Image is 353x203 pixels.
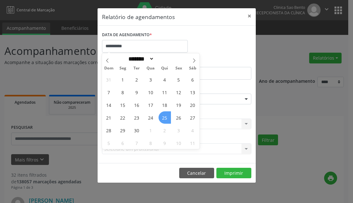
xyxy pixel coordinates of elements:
span: Setembro 21, 2025 [103,111,115,124]
span: Outubro 2, 2025 [159,124,171,136]
label: DATA DE AGENDAMENTO [102,30,152,40]
span: Setembro 10, 2025 [145,86,157,98]
span: Dom [102,66,116,70]
span: Outubro 1, 2025 [145,124,157,136]
span: Outubro 4, 2025 [187,124,199,136]
span: Setembro 6, 2025 [187,73,199,86]
span: Seg [116,66,130,70]
button: Cancelar [179,168,214,179]
span: Setembro 12, 2025 [173,86,185,98]
span: Outubro 5, 2025 [103,137,115,149]
span: Outubro 11, 2025 [187,137,199,149]
span: Setembro 20, 2025 [187,99,199,111]
input: Year [154,56,175,62]
span: Setembro 4, 2025 [159,73,171,86]
span: Sáb [186,66,200,70]
span: Sex [172,66,186,70]
span: Setembro 22, 2025 [117,111,129,124]
span: Outubro 7, 2025 [131,137,143,149]
span: Qui [158,66,172,70]
span: Setembro 9, 2025 [131,86,143,98]
span: Setembro 15, 2025 [117,99,129,111]
span: Setembro 28, 2025 [103,124,115,136]
h5: Relatório de agendamentos [102,13,175,21]
label: ATÉ [178,57,251,67]
span: Ter [130,66,144,70]
span: Setembro 26, 2025 [173,111,185,124]
span: Setembro 18, 2025 [159,99,171,111]
select: Month [126,56,154,62]
span: Outubro 3, 2025 [173,124,185,136]
button: Close [243,8,256,24]
span: Setembro 14, 2025 [103,99,115,111]
span: Setembro 27, 2025 [187,111,199,124]
span: Setembro 23, 2025 [131,111,143,124]
span: Setembro 11, 2025 [159,86,171,98]
span: Setembro 1, 2025 [117,73,129,86]
span: Setembro 30, 2025 [131,124,143,136]
span: Setembro 19, 2025 [173,99,185,111]
span: Agosto 31, 2025 [103,73,115,86]
span: Outubro 9, 2025 [159,137,171,149]
span: Outubro 8, 2025 [145,137,157,149]
span: Outubro 10, 2025 [173,137,185,149]
span: Setembro 8, 2025 [117,86,129,98]
button: Imprimir [216,168,251,179]
span: Setembro 13, 2025 [187,86,199,98]
span: Outubro 6, 2025 [117,137,129,149]
span: Setembro 24, 2025 [145,111,157,124]
span: Setembro 17, 2025 [145,99,157,111]
span: Qua [144,66,158,70]
span: Setembro 25, 2025 [159,111,171,124]
span: Setembro 5, 2025 [173,73,185,86]
span: Setembro 29, 2025 [117,124,129,136]
span: Setembro 3, 2025 [145,73,157,86]
span: Setembro 2, 2025 [131,73,143,86]
span: Setembro 7, 2025 [103,86,115,98]
span: Setembro 16, 2025 [131,99,143,111]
